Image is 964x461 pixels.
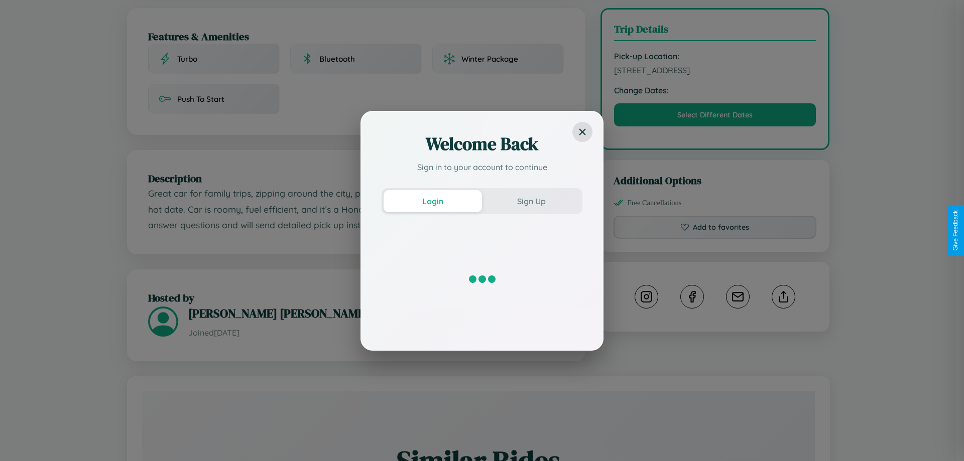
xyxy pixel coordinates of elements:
p: Sign in to your account to continue [382,161,582,173]
iframe: Intercom live chat [10,427,34,451]
button: Login [384,190,482,212]
h2: Welcome Back [382,132,582,156]
div: Give Feedback [952,210,959,251]
button: Sign Up [482,190,580,212]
